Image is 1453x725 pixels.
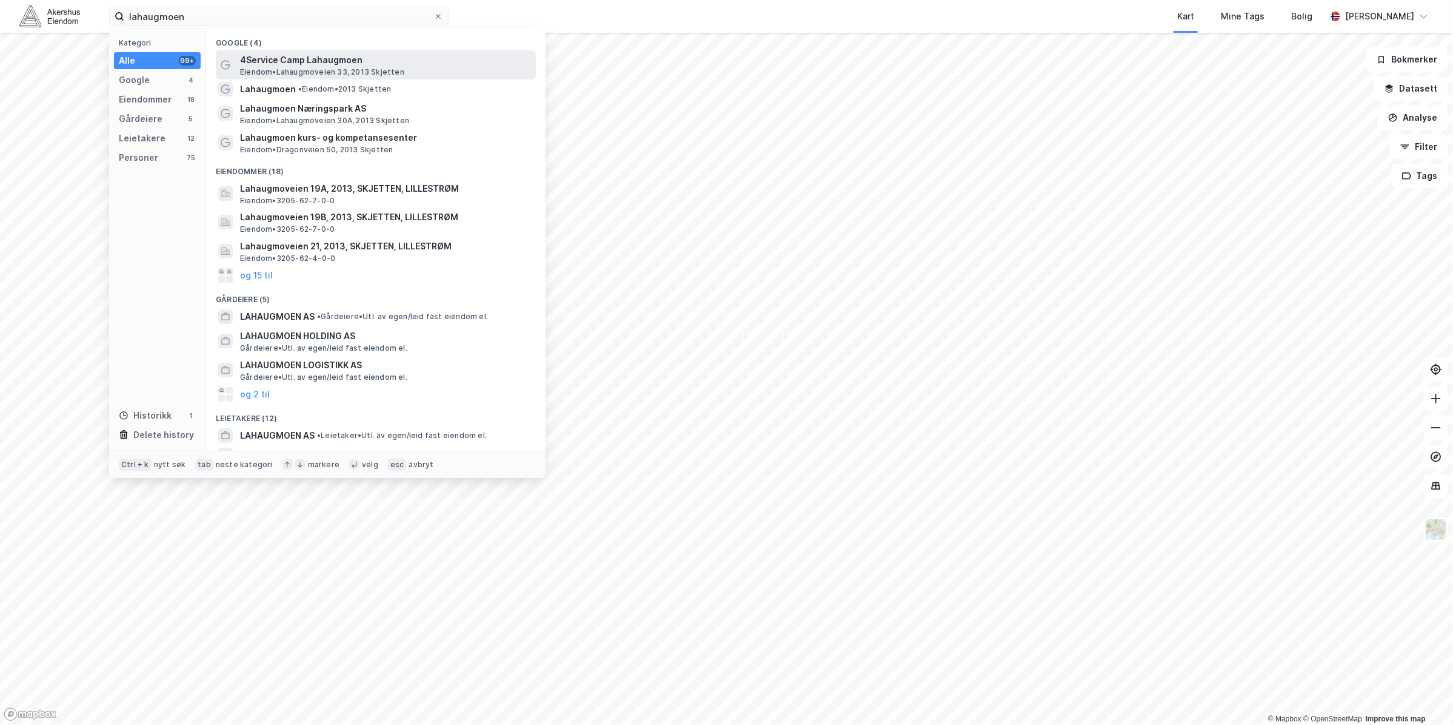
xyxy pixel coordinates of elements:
span: • [317,312,321,321]
img: akershus-eiendom-logo.9091f326c980b4bce74ccdd9f866810c.svg [19,5,80,27]
div: neste kategori [216,460,273,470]
span: Gårdeiere • Utl. av egen/leid fast eiendom el. [240,343,407,353]
a: Mapbox homepage [4,707,57,721]
div: Gårdeiere (5) [206,285,546,307]
button: og 15 til [240,268,273,283]
span: Eiendom • Dragonveien 50, 2013 Skjetten [240,145,393,155]
div: Eiendommer (18) [206,157,546,179]
input: Søk på adresse, matrikkel, gårdeiere, leietakere eller personer [124,7,433,25]
div: Personer [119,150,158,165]
button: Analyse [1378,106,1448,130]
span: Eiendom • 2013 Skjetten [298,84,391,94]
div: 1 [186,411,196,420]
div: 99+ [179,56,196,66]
span: • [298,84,302,93]
div: Gårdeiere [119,112,162,126]
div: Kontrollprogram for chat [1392,667,1453,725]
div: Kart [1177,9,1194,24]
span: Lahaugmoveien 21, 2013, SKJETTEN, LILLESTRØM [240,239,531,254]
button: og 2 til [240,387,270,402]
span: Eiendom • Lahaugmoveien 33, 2013 Skjetten [240,67,404,77]
div: Mine Tags [1221,9,1264,24]
iframe: Chat Widget [1392,667,1453,725]
div: [PERSON_NAME] [1345,9,1414,24]
span: Leietaker • Utl. av egen/leid fast eiendom el. [317,431,487,440]
div: Historikk [119,408,172,423]
div: Alle [119,53,135,68]
span: Eiendom • 3205-62-7-0-0 [240,196,335,206]
div: Bolig [1291,9,1312,24]
div: avbryt [409,460,433,470]
button: Bokmerker [1366,47,1448,72]
div: Delete history [133,428,194,442]
a: OpenStreetMap [1303,715,1362,723]
span: Lahaugmoen [240,82,296,96]
span: Lahaugmoveien 19A, 2013, SKJETTEN, LILLESTRØM [240,181,531,196]
div: velg [362,460,378,470]
div: Eiendommer [119,92,172,107]
div: Google (4) [206,29,546,50]
span: LAHAUGMOEN LOGISTIKK AS [240,358,531,373]
span: Gårdeiere • Utl. av egen/leid fast eiendom el. [240,373,407,382]
div: esc [388,459,407,471]
span: Lahaugmoveien 19B, 2013, SKJETTEN, LILLESTRØM [240,210,531,224]
span: Lahaugmoen kurs- og kompetansesenter [240,130,531,145]
span: LAHAUGMOEN AS [240,309,315,324]
div: tab [195,459,213,471]
span: • [317,431,321,440]
span: Eiendom • 3205-62-7-0-0 [240,224,335,234]
div: Kategori [119,38,201,47]
div: Leietakere (12) [206,404,546,426]
span: Eiendom • 3205-62-4-0-0 [240,254,335,263]
span: Leietaker • Eiendomsforvaltning [390,450,513,460]
div: markere [308,460,339,470]
span: 4Service Camp Lahaugmoen [240,53,531,67]
div: Google [119,73,150,87]
div: 12 [186,133,196,143]
button: Tags [1392,164,1448,188]
span: LAHAUGMOEN INFRASTRUKTUR AS [240,448,387,462]
span: • [390,450,393,459]
span: LAHAUGMOEN AS [240,428,315,443]
div: 4 [186,75,196,85]
div: Ctrl + k [119,459,152,471]
span: Gårdeiere • Utl. av egen/leid fast eiendom el. [317,312,488,322]
div: 18 [186,95,196,104]
button: Datasett [1374,76,1448,101]
div: 5 [186,114,196,124]
div: 75 [186,153,196,163]
button: Filter [1390,135,1448,159]
a: Mapbox [1268,715,1301,723]
div: nytt søk [154,460,186,470]
span: LAHAUGMOEN HOLDING AS [240,329,531,343]
img: Z [1425,518,1448,541]
span: Lahaugmoen Næringspark AS [240,101,531,116]
a: Improve this map [1366,715,1426,723]
span: Eiendom • Lahaugmoveien 30A, 2013 Skjetten [240,116,409,126]
div: Leietakere [119,131,165,146]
